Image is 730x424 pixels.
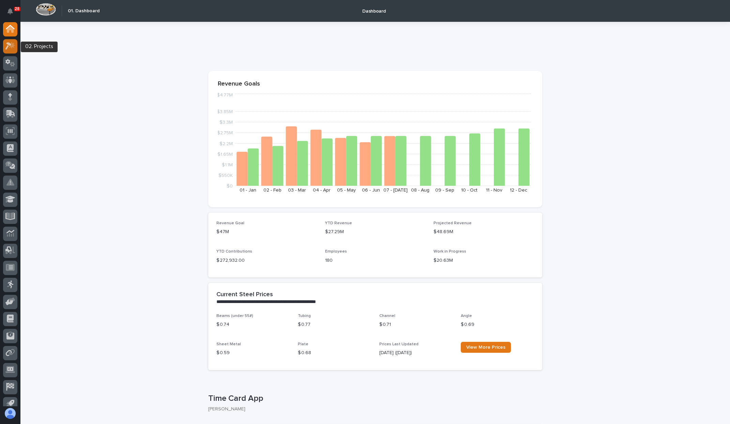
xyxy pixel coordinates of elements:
[15,6,19,11] p: 28
[219,141,233,146] tspan: $2.2M
[379,342,419,346] span: Prices Last Updated
[362,188,380,193] text: 06 - Jun
[216,349,290,357] p: $ 0.59
[217,152,233,156] tspan: $1.65M
[461,314,472,318] span: Angle
[434,228,534,236] p: $48.69M
[298,342,308,346] span: Plate
[216,314,253,318] span: Beams (under 55#)
[337,188,356,193] text: 05 - May
[208,394,539,404] p: Time Card App
[216,257,317,264] p: $ 272,932.00
[208,406,537,412] p: [PERSON_NAME]
[383,188,408,193] text: 07 - [DATE]
[9,8,17,19] div: Notifications28
[411,188,429,193] text: 08 - Aug
[217,109,233,114] tspan: $3.85M
[379,321,453,328] p: $ 0.71
[216,342,241,346] span: Sheet Metal
[325,257,426,264] p: 180
[379,314,395,318] span: Channel
[435,188,454,193] text: 09 - Sep
[216,291,273,299] h2: Current Steel Prices
[510,188,527,193] text: 12 - Dec
[36,3,56,16] img: Workspace Logo
[379,349,453,357] p: [DATE] ([DATE])
[3,406,17,421] button: users-avatar
[298,349,371,357] p: $ 0.68
[461,321,534,328] p: $ 0.69
[216,321,290,328] p: $ 0.74
[217,93,233,97] tspan: $4.77M
[298,321,371,328] p: $ 0.77
[68,8,100,14] h2: 01. Dashboard
[218,80,533,88] p: Revenue Goals
[313,188,331,193] text: 04 - Apr
[216,221,244,225] span: Revenue Goal
[263,188,282,193] text: 02 - Feb
[3,4,17,18] button: Notifications
[466,345,505,350] span: View More Prices
[461,342,511,353] a: View More Prices
[217,131,233,135] tspan: $2.75M
[298,314,311,318] span: Tubing
[325,228,426,236] p: $27.29M
[325,249,347,254] span: Employees
[434,221,472,225] span: Projected Revenue
[222,162,233,167] tspan: $1.1M
[434,257,534,264] p: $20.63M
[240,188,256,193] text: 01 - Jan
[218,173,233,178] tspan: $550K
[434,249,466,254] span: Work in Progress
[288,188,306,193] text: 03 - Mar
[216,228,317,236] p: $47M
[227,184,233,188] tspan: $0
[325,221,352,225] span: YTD Revenue
[461,188,477,193] text: 10 - Oct
[486,188,502,193] text: 11 - Nov
[219,120,233,125] tspan: $3.3M
[216,249,252,254] span: YTD Contributions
